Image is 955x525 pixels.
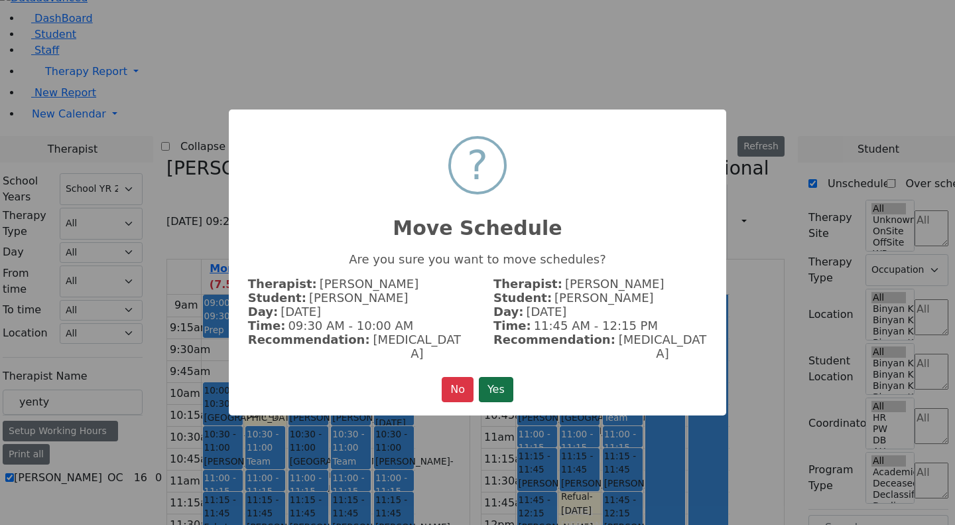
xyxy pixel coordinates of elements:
strong: Therapist: [248,277,317,291]
strong: Time: [248,319,286,333]
span: [DATE] [281,305,321,319]
strong: Recommendation: [248,333,370,360]
span: [DATE] [526,305,566,319]
div: ? [467,139,488,192]
p: Are you sure you want to move schedules? [248,252,707,266]
span: [PERSON_NAME] [554,291,654,305]
span: [MEDICAL_DATA] [373,333,462,360]
button: No [442,377,474,402]
span: [PERSON_NAME] [565,277,665,291]
strong: Day: [248,305,278,319]
h2: Move Schedule [229,200,726,240]
strong: Student: [493,291,552,305]
strong: Therapist: [493,277,562,291]
span: [MEDICAL_DATA] [618,333,707,360]
span: [PERSON_NAME] [320,277,419,291]
button: Yes [479,377,513,402]
span: 11:45 AM - 12:15 PM [534,319,658,333]
strong: Day: [493,305,523,319]
strong: Time: [493,319,531,333]
span: [PERSON_NAME] [309,291,409,305]
strong: Student: [248,291,306,305]
span: 09:30 AM - 10:00 AM [288,319,413,333]
strong: Recommendation: [493,333,615,360]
